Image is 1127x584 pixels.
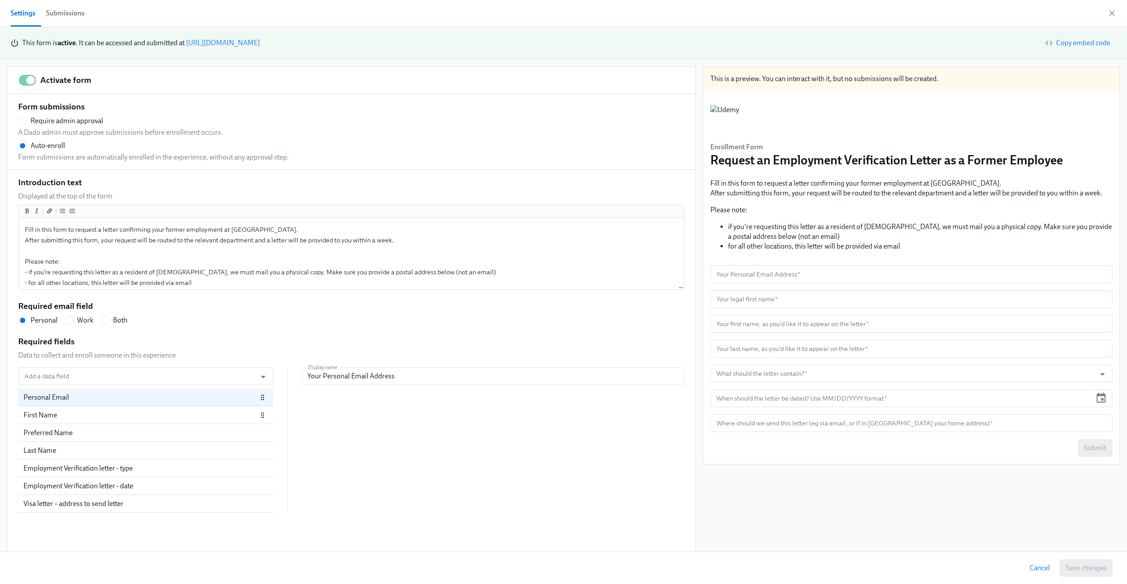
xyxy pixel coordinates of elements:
span: Work [77,315,93,325]
span: This form is . It can be accessed and submitted at [22,39,185,47]
span: Personal [31,315,58,325]
div: Visa letter – address to send letter [18,495,273,513]
h5: Introduction text [18,177,82,188]
h3: Request an Employment Verification Letter as a Former Employee [710,152,1063,168]
li: for all other locations, this letter will be provided via email [728,241,1112,251]
div: First Name [18,406,273,424]
button: Copy embed code [1041,34,1116,52]
span: Both [113,315,128,325]
p: Please note: [710,205,1112,215]
div: Visa letter – address to send letter [23,499,268,509]
img: Udemy [710,105,739,132]
div: Employment Verification letter - type [23,463,268,473]
div: Last Name [18,442,273,459]
span: Settings [11,7,35,19]
div: Employment Verification letter - type [18,459,273,477]
button: Add bold text [23,206,31,215]
p: Data to collect and enroll someone in this experience [18,350,176,360]
h5: Required email field [18,300,93,312]
button: Cancel [1023,559,1056,577]
button: Add a link [45,206,54,215]
div: Employment Verification letter - date [18,477,273,495]
span: Auto-enroll [31,141,65,151]
a: [URL][DOMAIN_NAME] [186,39,260,47]
div: Last Name [23,446,268,456]
p: Displayed at the top of the form [18,191,112,201]
h5: Required fields [18,336,74,347]
span: Cancel [1030,564,1050,572]
button: Add unordered list [58,206,67,215]
input: MM/DD/YYYY [710,389,1091,407]
button: Open [1096,367,1109,381]
h6: Enrollment Form [710,142,1063,152]
div: Preferred Name [18,424,273,442]
li: if you're requesting this letter as a resident of [DEMOGRAPHIC_DATA], we must mail you a physical... [728,222,1112,241]
div: This is a preview. You can interact with it, but no submissions will be created. [703,67,1119,91]
textarea: Fill in this form to request a letter confirming your former employment at [GEOGRAPHIC_DATA]. Aft... [20,220,682,292]
div: Personal Email [18,389,273,406]
h5: Form submissions [18,101,85,113]
p: A Dado admin must approve submissions before enrollment occurs. [18,128,223,137]
p: Fill in this form to request a letter confirming your former employment at [GEOGRAPHIC_DATA]. Aft... [710,179,1112,198]
div: Personal Email [23,393,257,402]
div: First Name [23,410,257,420]
button: Add italic text [32,206,41,215]
span: Require admin approval [31,116,103,126]
h5: Activate form [40,74,91,86]
div: Submissions [46,7,85,19]
p: Form submissions are automatically enrolled in the experience, without any approval step. [18,152,289,162]
strong: active [58,39,76,47]
button: Open [256,370,270,384]
div: Employment Verification letter - date [23,481,268,491]
span: Copy embed code [1047,39,1110,47]
button: Add ordered list [68,206,77,215]
input: Display name [302,367,685,385]
div: Preferred Name [23,428,268,438]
